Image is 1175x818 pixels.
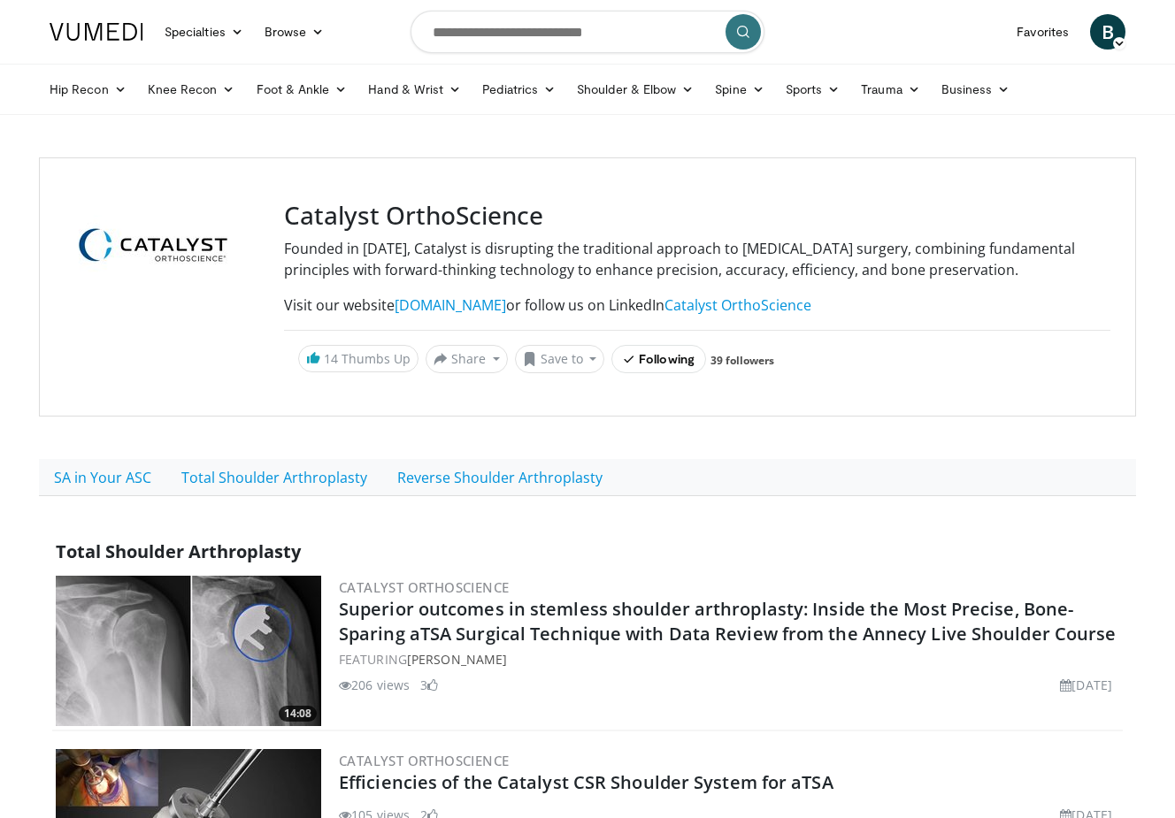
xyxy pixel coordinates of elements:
p: Visit our website or follow us on LinkedIn [284,294,1110,316]
a: Hip Recon [39,72,137,107]
a: 39 followers [710,353,774,368]
a: Reverse Shoulder Arthroplasty [382,459,618,496]
span: 14:08 [279,706,317,722]
a: Favorites [1006,14,1079,50]
a: 14:08 [56,576,321,726]
input: Search topics, interventions [411,11,764,53]
p: Founded in [DATE], Catalyst is disrupting the traditional approach to [MEDICAL_DATA] surgery, com... [284,238,1110,280]
span: 14 [324,350,338,367]
a: B [1090,14,1125,50]
div: FEATURING [339,650,1119,669]
button: Following [611,345,706,373]
a: Sports [775,72,851,107]
a: Total Shoulder Arthroplasty [166,459,382,496]
span: Total Shoulder Arthroplasty [56,539,301,563]
a: Pediatrics [472,72,566,107]
li: 3 [420,676,438,694]
img: 9f15458b-d013-4cfd-976d-a83a3859932f.300x170_q85_crop-smart_upscale.jpg [56,576,321,726]
a: Specialties [154,14,254,50]
a: [DOMAIN_NAME] [395,295,506,315]
a: Knee Recon [137,72,246,107]
li: 206 views [339,676,410,694]
a: [PERSON_NAME] [407,651,507,668]
a: SA in Your ASC [39,459,166,496]
a: Superior outcomes in stemless shoulder arthroplasty: Inside the Most Precise, Bone-Sparing aTSA S... [339,597,1117,646]
a: Efficiencies of the Catalyst CSR Shoulder System for aTSA [339,770,833,794]
img: VuMedi Logo [50,23,143,41]
button: Save to [515,345,605,373]
a: Browse [254,14,335,50]
a: Catalyst OrthoScience [664,295,811,315]
button: Share [426,345,508,373]
a: Catalyst OrthoScience [339,752,509,769]
a: Shoulder & Elbow [566,72,704,107]
a: Spine [704,72,774,107]
li: [DATE] [1060,676,1112,694]
h3: Catalyst OrthoScience [284,201,1110,231]
a: Foot & Ankle [246,72,358,107]
a: Hand & Wrist [357,72,472,107]
a: Business [931,72,1021,107]
a: 14 Thumbs Up [298,345,419,372]
a: Trauma [850,72,931,107]
a: Catalyst OrthoScience [339,578,509,596]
